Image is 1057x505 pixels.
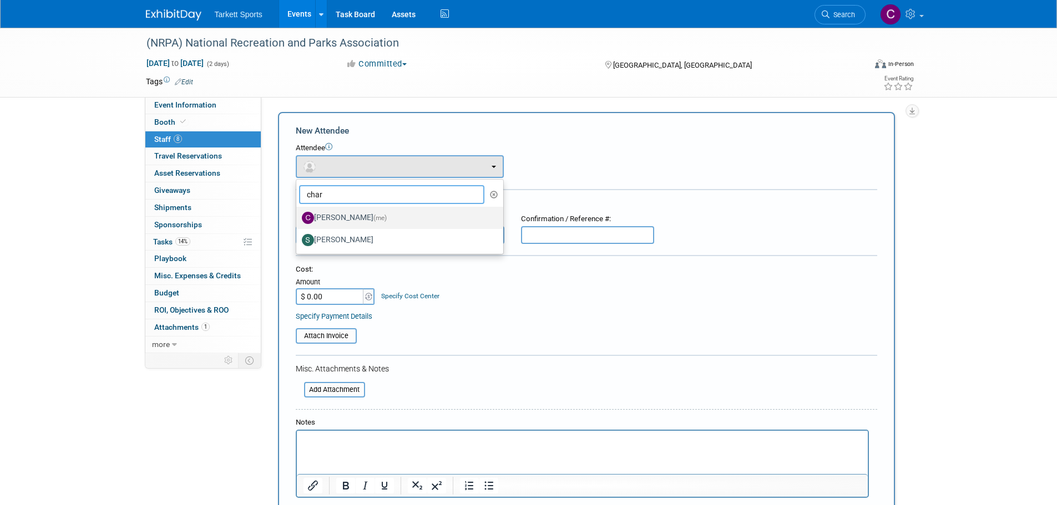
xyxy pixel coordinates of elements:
label: [PERSON_NAME] [302,231,492,249]
button: Numbered list [460,478,479,493]
button: Bold [336,478,355,493]
span: Tarkett Sports [215,10,262,19]
a: Misc. Expenses & Credits [145,268,261,284]
a: ROI, Objectives & ROO [145,302,261,319]
a: Playbook [145,251,261,267]
div: Attendee [296,143,877,154]
a: Search [815,5,866,24]
span: 8 [174,135,182,143]
div: Cost: [296,264,877,275]
span: Staff [154,135,182,144]
span: Asset Reservations [154,169,220,177]
div: In-Person [888,60,914,68]
a: Edit [175,78,193,86]
img: ExhibitDay [146,9,201,21]
input: Search [299,185,485,204]
button: Superscript [427,478,446,493]
i: Booth reservation complete [180,119,186,125]
span: Giveaways [154,186,190,195]
a: Specify Payment Details [296,312,372,320]
button: Bullet list [479,478,498,493]
a: Giveaways [145,182,261,199]
iframe: Rich Text Area [297,431,868,474]
img: C.jpg [302,212,314,224]
button: Insert/edit link [304,478,322,493]
button: Committed [342,58,411,70]
td: Toggle Event Tabs [238,353,261,368]
span: (2 days) [206,60,229,68]
a: Staff8 [145,131,261,148]
span: (me) [373,214,387,222]
span: Misc. Expenses & Credits [154,271,241,280]
span: Playbook [154,254,186,263]
a: more [145,336,261,353]
button: Underline [375,478,394,493]
span: Search [830,11,855,19]
span: [DATE] [DATE] [146,58,204,68]
span: Attachments [154,323,210,331]
span: [GEOGRAPHIC_DATA], [GEOGRAPHIC_DATA] [613,61,752,69]
span: more [152,340,170,349]
td: Personalize Event Tab Strip [219,353,239,368]
a: Budget [145,285,261,302]
div: Confirmation / Reference #: [521,214,654,225]
label: [PERSON_NAME] [302,209,492,227]
div: Event Format [800,58,914,74]
img: Charles Colletti [880,4,901,25]
span: Tasks [153,237,190,246]
div: (NRPA) National Recreation and Parks Association [143,33,849,53]
span: Shipments [154,203,191,212]
div: Amount [296,277,376,288]
div: Event Rating [883,76,913,81]
a: Specify Cost Center [381,292,439,300]
div: Registration / Ticket Info (optional) [296,197,877,208]
a: Tasks14% [145,234,261,251]
a: Booth [145,114,261,131]
button: Italic [356,478,375,493]
div: Misc. Attachments & Notes [296,363,877,374]
a: Travel Reservations [145,148,261,165]
a: Sponsorships [145,217,261,233]
a: Event Information [145,97,261,114]
a: Attachments1 [145,319,261,336]
span: Travel Reservations [154,151,222,160]
span: ROI, Objectives & ROO [154,305,229,314]
a: Asset Reservations [145,165,261,182]
span: Event Information [154,100,216,109]
button: Subscript [408,478,427,493]
span: 14% [175,237,190,246]
td: Tags [146,76,193,87]
span: to [170,59,180,68]
span: Budget [154,288,179,297]
span: Booth [154,118,188,126]
a: Shipments [145,200,261,216]
span: 1 [201,323,210,331]
img: Format-Inperson.png [875,59,886,68]
div: Notes [296,417,869,428]
img: S.jpg [302,234,314,246]
span: Sponsorships [154,220,202,229]
div: New Attendee [296,125,877,137]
